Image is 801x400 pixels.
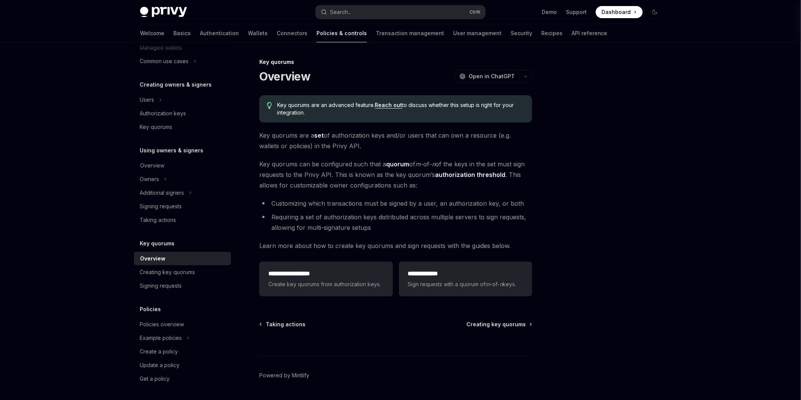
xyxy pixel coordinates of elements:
div: Signing requests [140,281,182,290]
div: Common use cases [140,57,189,66]
a: Wallets [248,24,268,42]
a: Recipes [541,24,563,42]
span: Key quorums are a of authorization keys and/or users that can own a resource (e.g. wallets or pol... [259,130,532,151]
a: Dashboard [596,6,643,18]
a: Overview [134,252,231,265]
span: Sign requests with a quorum of -of- keys. [408,280,523,289]
em: n [432,160,435,168]
a: Creating key quorums [466,321,531,328]
span: Dashboard [602,8,631,16]
a: Key quorums [134,120,231,134]
a: Welcome [140,24,164,42]
h5: Key quorums [140,239,175,248]
a: Policies & controls [316,24,367,42]
a: Signing requests [134,200,231,213]
img: dark logo [140,7,187,17]
a: Basics [173,24,191,42]
div: Create a policy [140,347,178,356]
h5: Policies [140,305,161,314]
em: m [415,160,421,168]
div: Authorization keys [140,109,186,118]
span: Key quorums can be configured such that a of -of- of the keys in the set must sign requests to th... [259,159,532,191]
span: Key quorums are an advanced feature. to discuss whether this setup is right for your integration. [277,101,525,116]
svg: Tip [267,102,272,109]
strong: authorization threshold [435,171,505,178]
button: Toggle dark mode [649,6,661,18]
h1: Overview [259,70,310,83]
div: Additional signers [140,188,184,197]
div: Users [140,95,154,104]
a: Security [511,24,532,42]
span: Creating key quorums [466,321,526,328]
a: Authentication [200,24,239,42]
em: n [500,281,503,287]
em: m [486,281,490,287]
a: Overview [134,159,231,172]
div: Overview [140,161,164,170]
a: Creating key quorums [134,265,231,279]
div: Taking actions [140,216,176,225]
li: Customizing which transactions must be signed by a user, an authorization key, or both [259,198,532,209]
div: Search... [330,8,351,17]
a: Reach out [375,102,402,109]
button: Open in ChatGPT [455,70,519,83]
div: Example policies [140,333,182,343]
a: Signing requests [134,279,231,293]
strong: set [314,132,324,139]
a: Support [566,8,587,16]
div: Get a policy [140,374,170,383]
span: Open in ChatGPT [469,73,515,80]
div: Key quorums [140,122,173,132]
div: Update a policy [140,361,180,370]
div: Policies overview [140,320,184,329]
h5: Creating owners & signers [140,80,212,89]
a: Policies overview [134,318,231,331]
a: User management [453,24,502,42]
div: Key quorums [259,58,532,66]
h5: Using owners & signers [140,146,204,155]
a: Get a policy [134,372,231,386]
a: Transaction management [376,24,444,42]
span: Create key quorums from authorization keys. [268,280,383,289]
a: Authorization keys [134,107,231,120]
a: Demo [542,8,557,16]
a: API reference [572,24,608,42]
span: Taking actions [266,321,305,328]
div: Overview [140,254,165,263]
li: Requiring a set of authorization keys distributed across multiple servers to sign requests, allow... [259,212,532,233]
a: Connectors [277,24,307,42]
span: Learn more about how to create key quorums and sign requests with the guides below. [259,240,532,251]
a: Taking actions [260,321,305,328]
div: Signing requests [140,202,182,211]
div: Owners [140,175,159,184]
strong: quorum [386,160,409,168]
a: Taking actions [134,213,231,227]
span: Ctrl K [469,9,481,15]
div: Creating key quorums [140,268,195,277]
a: Update a policy [134,358,231,372]
a: Powered by Mintlify [259,372,309,379]
button: Search...CtrlK [316,5,485,19]
a: Create a policy [134,345,231,358]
